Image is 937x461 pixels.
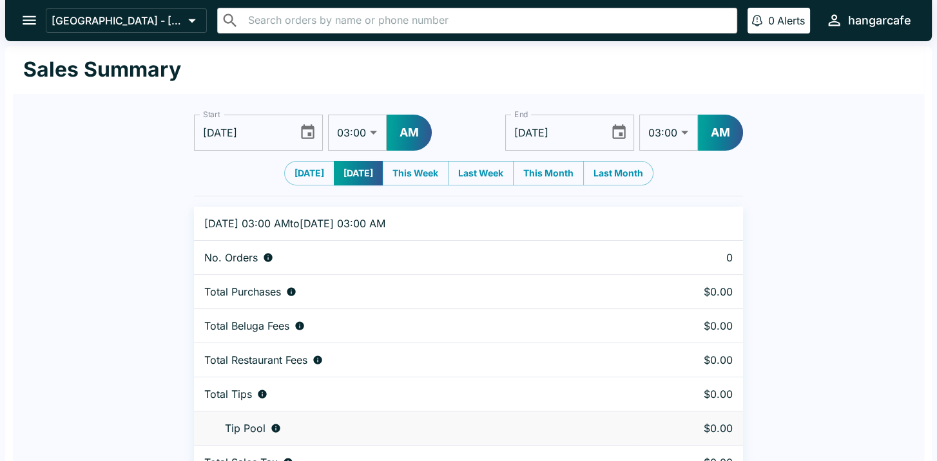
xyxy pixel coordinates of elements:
button: AM [387,115,432,151]
button: [DATE] [334,161,383,185]
button: open drawer [13,4,46,37]
p: 0 [768,14,775,27]
p: Total Restaurant Fees [204,353,307,366]
p: $0.00 [645,422,733,435]
button: Last Week [448,161,514,185]
input: Search orders by name or phone number [244,12,731,30]
button: AM [698,115,743,151]
p: Total Tips [204,388,252,400]
button: Choose date, selected date is Sep 1, 2025 [294,118,322,146]
p: 0 [645,251,733,264]
p: $0.00 [645,353,733,366]
p: [DATE] 03:00 AM to [DATE] 03:00 AM [204,217,624,230]
button: hangarcafe [820,6,916,34]
div: Tips unclaimed by a waiter [204,422,624,435]
button: [DATE] [284,161,334,185]
label: End [514,109,528,120]
p: $0.00 [645,319,733,332]
p: [GEOGRAPHIC_DATA] - [GEOGRAPHIC_DATA] [52,14,183,27]
button: Choose date, selected date is Sep 2, 2025 [605,118,633,146]
p: Total Purchases [204,285,281,298]
div: hangarcafe [848,13,911,28]
input: mm/dd/yyyy [505,115,600,151]
div: Aggregate order subtotals [204,285,624,298]
p: No. Orders [204,251,258,264]
div: Number of orders placed [204,251,624,264]
p: Tip Pool [225,422,266,435]
button: This Month [513,161,584,185]
button: This Week [382,161,449,185]
button: Last Month [583,161,653,185]
div: Fees paid by diners to restaurant [204,353,624,366]
input: mm/dd/yyyy [194,115,289,151]
button: [GEOGRAPHIC_DATA] - [GEOGRAPHIC_DATA] [46,8,207,33]
label: Start [203,109,220,120]
div: Combined individual and pooled tips [204,388,624,400]
p: Total Beluga Fees [204,319,289,332]
p: $0.00 [645,388,733,400]
p: $0.00 [645,285,733,298]
div: Fees paid by diners to Beluga [204,319,624,332]
p: Alerts [777,14,805,27]
h1: Sales Summary [23,57,181,82]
